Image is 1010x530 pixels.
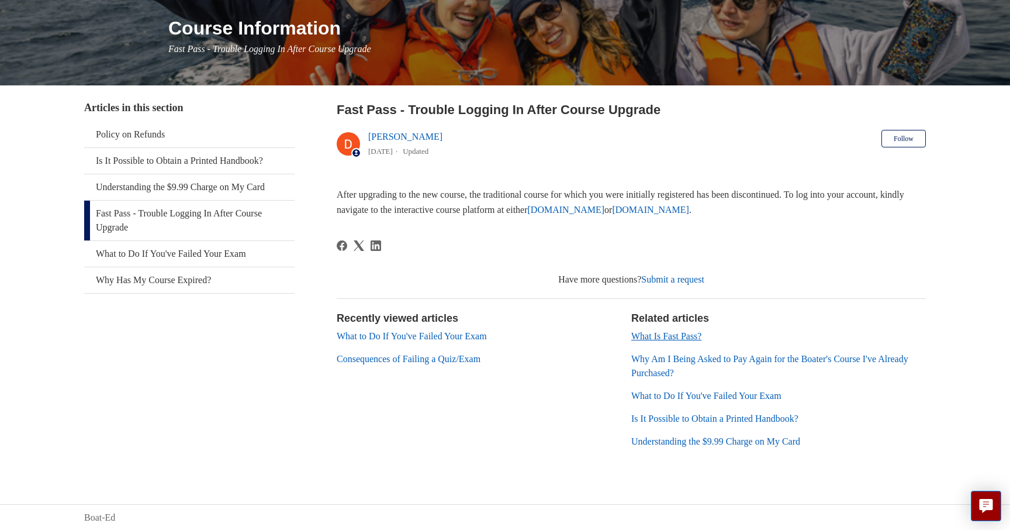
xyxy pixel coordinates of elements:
svg: Share this page on Facebook [337,240,347,251]
a: Consequences of Failing a Quiz/Exam [337,354,480,364]
a: LinkedIn [371,240,381,251]
div: Have more questions? [337,273,926,287]
a: Is It Possible to Obtain a Printed Handbook? [84,148,295,174]
svg: Share this page on X Corp [354,240,364,251]
li: Updated [403,147,428,156]
a: Understanding the $9.99 Charge on My Card [631,436,800,446]
span: Articles in this section [84,102,183,113]
a: Why Has My Course Expired? [84,267,295,293]
a: What to Do If You've Failed Your Exam [84,241,295,267]
button: Follow Article [881,130,926,147]
button: Live chat [971,491,1001,521]
span: After upgrading to the new course, the traditional course for which you were initially registered... [337,190,904,215]
a: What to Do If You've Failed Your Exam [631,391,781,401]
h2: Recently viewed articles [337,311,620,326]
a: [PERSON_NAME] [368,132,442,142]
a: X Corp [354,240,364,251]
span: Fast Pass - Trouble Logging In After Course Upgrade [168,44,371,54]
a: Submit a request [641,274,704,284]
a: Is It Possible to Obtain a Printed Handbook? [631,414,798,424]
a: Boat-Ed [84,511,115,525]
time: 03/01/2024, 14:18 [368,147,393,156]
a: Understanding the $9.99 Charge on My Card [84,174,295,200]
a: [DOMAIN_NAME] [528,205,605,215]
a: What to Do If You've Failed Your Exam [337,331,487,341]
a: Policy on Refunds [84,122,295,147]
a: [DOMAIN_NAME] [612,205,689,215]
h1: Course Information [168,14,926,42]
h2: Fast Pass - Trouble Logging In After Course Upgrade [337,100,926,119]
a: What Is Fast Pass? [631,331,701,341]
svg: Share this page on LinkedIn [371,240,381,251]
a: Why Am I Being Asked to Pay Again for the Boater's Course I've Already Purchased? [631,354,908,378]
a: Facebook [337,240,347,251]
a: Fast Pass - Trouble Logging In After Course Upgrade [84,201,295,240]
h2: Related articles [631,311,926,326]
